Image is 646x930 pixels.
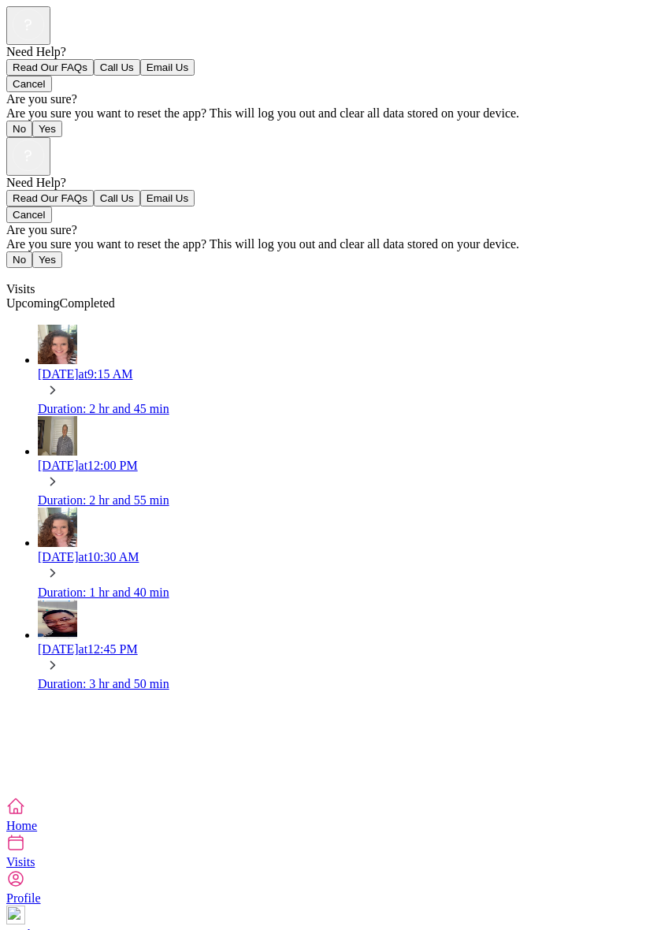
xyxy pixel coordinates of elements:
span: Visits [6,282,35,296]
button: Read Our FAQs [6,190,94,206]
img: avatar [38,325,77,364]
a: Completed [60,296,115,310]
button: Call Us [94,59,140,76]
button: No [6,121,32,137]
span: Profile [6,891,41,905]
button: Cancel [6,76,52,92]
div: Are you sure you want to reset the app? This will log you out and clear all data stored on your d... [6,237,640,251]
img: avatar [38,600,77,639]
img: avatar [38,508,77,547]
span: Visits [6,855,35,869]
a: avatar[DATE]at12:00 PMDuration: 2 hr and 55 min [38,416,640,508]
a: avatar[DATE]at12:45 PMDuration: 3 hr and 50 min [38,600,640,691]
a: Profile [6,869,640,905]
div: Duration: 1 hr and 40 min [38,586,640,600]
button: Yes [32,251,62,268]
div: Need Help? [6,176,640,190]
div: [DATE] at 12:45 PM [38,642,640,657]
button: Call Us [94,190,140,206]
div: Are you sure? [6,223,640,237]
button: Cancel [6,206,52,223]
span: Home [6,819,37,832]
a: avatar[DATE]at9:15 AMDuration: 2 hr and 45 min [38,325,640,416]
div: Duration: 2 hr and 45 min [38,402,640,416]
img: spacer [6,704,7,783]
div: Need Help? [6,45,640,59]
div: [DATE] at 10:30 AM [38,550,640,564]
a: Upcoming [6,296,60,310]
div: Are you sure? [6,92,640,106]
div: [DATE] at 12:00 PM [38,459,640,473]
div: Duration: 3 hr and 50 min [38,677,640,691]
a: Visits [6,833,640,869]
div: Duration: 2 hr and 55 min [38,493,640,508]
button: Email Us [140,190,195,206]
button: Yes [32,121,62,137]
a: Home [6,797,640,832]
a: avatar[DATE]at10:30 AMDuration: 1 hr and 40 min [38,508,640,599]
button: No [6,251,32,268]
button: Read Our FAQs [6,59,94,76]
img: avatar [38,416,77,456]
button: Email Us [140,59,195,76]
div: [DATE] at 9:15 AM [38,367,640,381]
div: Are you sure you want to reset the app? This will log you out and clear all data stored on your d... [6,106,640,121]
